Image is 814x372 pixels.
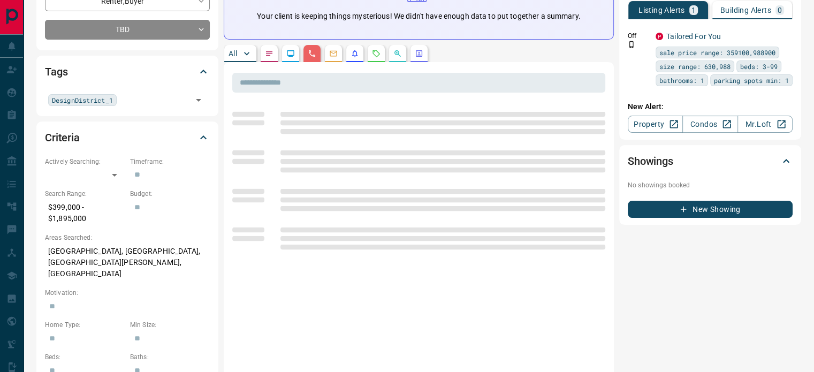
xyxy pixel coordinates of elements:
svg: Agent Actions [415,49,423,58]
div: Tags [45,59,210,85]
p: All [229,50,237,57]
button: New Showing [628,201,793,218]
a: Mr.Loft [737,116,793,133]
p: Off [628,31,649,41]
p: Baths: [130,352,210,362]
p: Budget: [130,189,210,199]
p: Actively Searching: [45,157,125,166]
button: Open [191,93,206,108]
span: DesignDistrict_1 [52,95,113,105]
a: Condos [682,116,737,133]
div: Showings [628,148,793,174]
span: bathrooms: 1 [659,75,704,86]
p: Building Alerts [720,6,771,14]
a: Property [628,116,683,133]
div: Criteria [45,125,210,150]
svg: Requests [372,49,381,58]
svg: Opportunities [393,49,402,58]
p: $399,000 - $1,895,000 [45,199,125,227]
div: property.ca [656,33,663,40]
svg: Push Notification Only [628,41,635,48]
p: 0 [778,6,782,14]
span: sale price range: 359100,988900 [659,47,775,58]
p: [GEOGRAPHIC_DATA], [GEOGRAPHIC_DATA], [GEOGRAPHIC_DATA][PERSON_NAME], [GEOGRAPHIC_DATA] [45,242,210,283]
p: Beds: [45,352,125,362]
h2: Tags [45,63,67,80]
svg: Lead Browsing Activity [286,49,295,58]
p: No showings booked [628,180,793,190]
h2: Criteria [45,129,80,146]
p: New Alert: [628,101,793,112]
a: Tailored For You [666,32,721,41]
p: Motivation: [45,288,210,298]
span: size range: 630,988 [659,61,731,72]
span: parking spots min: 1 [714,75,789,86]
svg: Listing Alerts [351,49,359,58]
svg: Notes [265,49,273,58]
span: beds: 3-99 [740,61,778,72]
p: Search Range: [45,189,125,199]
svg: Calls [308,49,316,58]
div: TBD [45,20,210,40]
p: Min Size: [130,320,210,330]
h2: Showings [628,153,673,170]
p: Your client is keeping things mysterious! We didn't have enough data to put together a summary. [257,11,580,22]
p: Home Type: [45,320,125,330]
p: Timeframe: [130,157,210,166]
svg: Emails [329,49,338,58]
p: Listing Alerts [638,6,685,14]
p: Areas Searched: [45,233,210,242]
p: 1 [691,6,696,14]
